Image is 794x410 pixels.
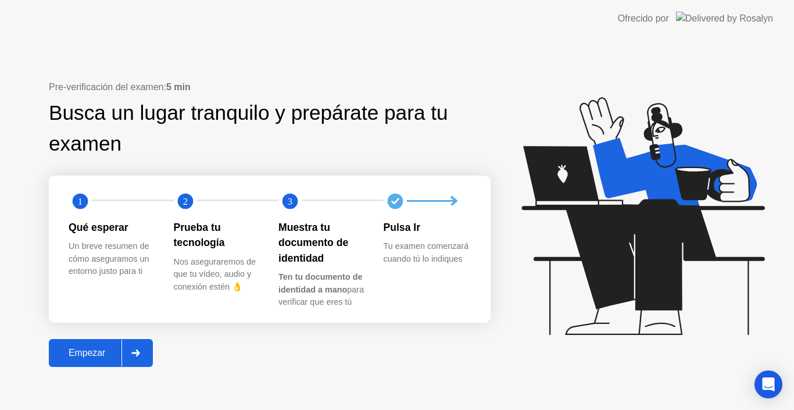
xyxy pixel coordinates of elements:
div: Pulsa Ir [384,220,470,235]
div: Un breve resumen de cómo aseguramos un entorno justo para ti [69,240,155,278]
text: 1 [78,195,83,206]
img: Delivered by Rosalyn [676,12,773,25]
div: Prueba tu tecnología [174,220,260,251]
button: Empezar [49,339,153,367]
div: Qué esperar [69,220,155,235]
div: Busca un lugar tranquilo y prepárate para tu examen [49,98,459,159]
text: 3 [288,195,292,206]
b: Ten tu documento de identidad a mano [278,272,362,294]
div: Nos aseguraremos de que tu vídeo, audio y conexión estén 👌 [174,256,260,294]
text: 2 [183,195,187,206]
div: Tu examen comenzará cuando tú lo indiques [384,240,470,265]
b: 5 min [166,82,191,92]
div: Open Intercom Messenger [754,370,782,398]
div: Empezar [52,348,121,358]
div: Muestra tu documento de identidad [278,220,365,266]
div: Ofrecido por [618,12,669,26]
div: Pre-verificación del examen: [49,80,491,94]
div: para verificar que eres tú [278,271,365,309]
